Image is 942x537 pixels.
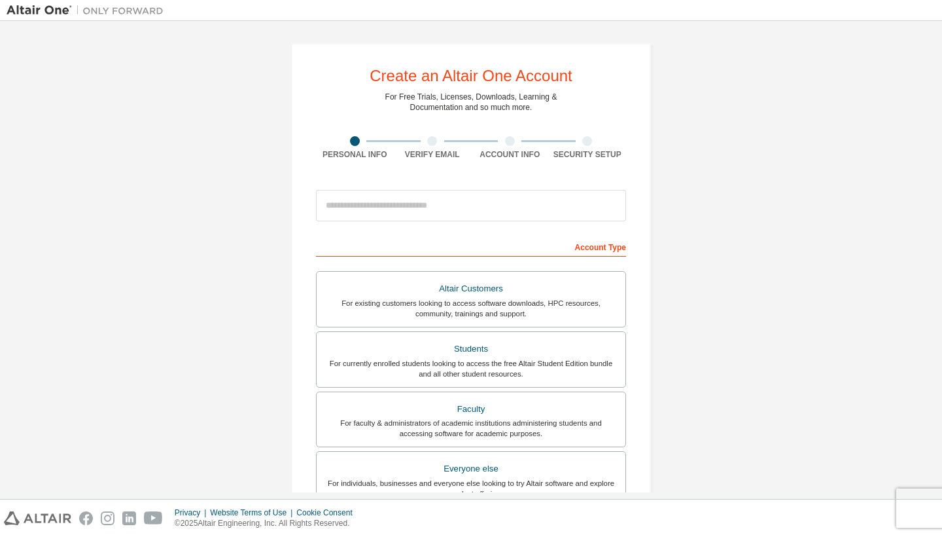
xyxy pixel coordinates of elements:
[175,508,210,518] div: Privacy
[210,508,296,518] div: Website Terms of Use
[316,149,394,160] div: Personal Info
[324,358,618,379] div: For currently enrolled students looking to access the free Altair Student Edition bundle and all ...
[549,149,627,160] div: Security Setup
[324,478,618,499] div: For individuals, businesses and everyone else looking to try Altair software and explore our prod...
[296,508,360,518] div: Cookie Consent
[385,92,557,113] div: For Free Trials, Licenses, Downloads, Learning & Documentation and so much more.
[316,236,626,257] div: Account Type
[324,418,618,439] div: For faculty & administrators of academic institutions administering students and accessing softwa...
[7,4,170,17] img: Altair One
[324,298,618,319] div: For existing customers looking to access software downloads, HPC resources, community, trainings ...
[324,400,618,418] div: Faculty
[4,511,71,525] img: altair_logo.svg
[122,511,136,525] img: linkedin.svg
[324,340,618,358] div: Students
[79,511,93,525] img: facebook.svg
[324,460,618,478] div: Everyone else
[175,518,360,529] p: © 2025 Altair Engineering, Inc. All Rights Reserved.
[370,68,572,84] div: Create an Altair One Account
[324,280,618,298] div: Altair Customers
[394,149,472,160] div: Verify Email
[471,149,549,160] div: Account Info
[144,511,163,525] img: youtube.svg
[101,511,114,525] img: instagram.svg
